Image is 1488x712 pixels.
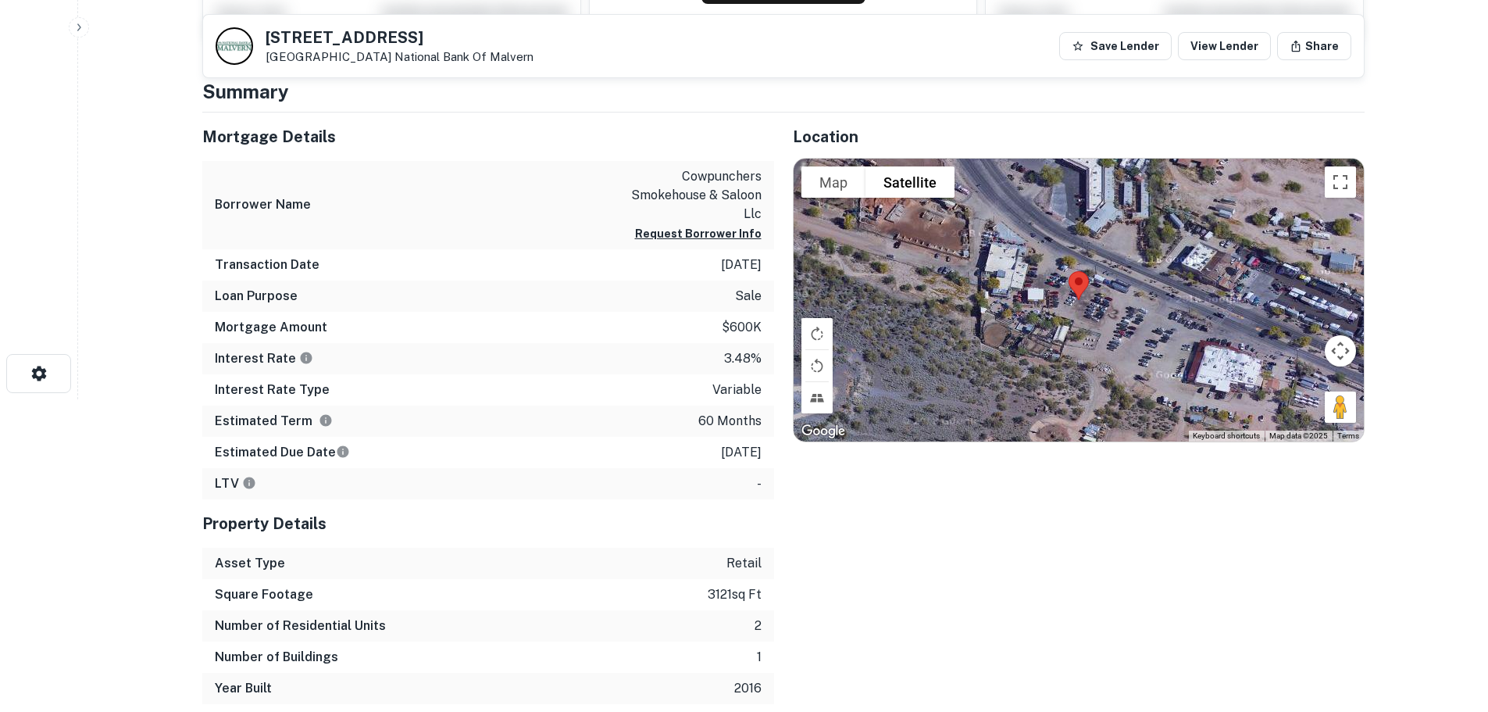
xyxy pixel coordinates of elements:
button: Keyboard shortcuts [1193,431,1260,442]
h4: Summary [202,77,1365,106]
h6: Estimated Due Date [215,443,350,462]
p: 1 [757,648,762,667]
p: [DATE] [721,443,762,462]
h6: Year Built [215,679,272,698]
h6: Transaction Date [215,256,319,274]
svg: Term is based on a standard schedule for this type of loan. [319,413,333,428]
h5: Location [793,125,1365,148]
p: [DATE] [721,256,762,274]
h6: LTV [215,474,256,493]
p: $600k [722,318,762,337]
h6: Estimated Term [215,412,333,431]
p: [GEOGRAPHIC_DATA] [266,50,533,64]
button: Map camera controls [1325,335,1356,367]
h6: Number of Residential Units [215,617,386,635]
svg: The interest rates displayed on the website are for informational purposes only and may be report... [299,351,313,365]
p: 2016 [734,679,762,698]
h6: Borrower Name [215,195,311,214]
button: Save Lender [1059,32,1172,60]
iframe: Chat Widget [1410,587,1488,662]
button: Rotate map counterclockwise [801,350,833,381]
p: 60 months [698,412,762,431]
img: Google [798,421,849,442]
h5: Mortgage Details [202,125,774,148]
svg: LTVs displayed on the website are for informational purposes only and may be reported incorrectly... [242,476,256,490]
button: Toggle fullscreen view [1325,166,1356,198]
h6: Asset Type [215,554,285,573]
h6: Square Footage [215,585,313,604]
h6: Interest Rate Type [215,381,330,399]
h6: Loan Purpose [215,287,298,306]
button: Show satellite imagery [865,166,955,198]
p: 3.48% [724,349,762,368]
p: 2 [755,617,762,635]
button: Drag Pegman onto the map to open Street View [1325,392,1356,423]
a: Terms (opens in new tab) [1337,431,1359,440]
svg: Estimate is based on a standard schedule for this type of loan. [336,445,350,459]
p: cowpunchers smokehouse & saloon llc [621,167,762,224]
button: Show street map [801,166,865,198]
h5: Property Details [202,512,774,535]
p: retail [726,554,762,573]
button: Request Borrower Info [635,224,762,243]
button: Share [1277,32,1351,60]
p: variable [712,381,762,399]
p: 3121 sq ft [708,585,762,604]
h6: Mortgage Amount [215,318,327,337]
a: National Bank Of Malvern [394,50,533,63]
button: Rotate map clockwise [801,318,833,349]
button: Tilt map [801,382,833,413]
a: View Lender [1178,32,1271,60]
a: Open this area in Google Maps (opens a new window) [798,421,849,442]
h6: Number of Buildings [215,648,338,667]
span: Map data ©2025 [1269,431,1328,440]
p: - [757,474,762,493]
h6: Interest Rate [215,349,313,368]
p: sale [735,287,762,306]
h5: [STREET_ADDRESS] [266,30,533,45]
